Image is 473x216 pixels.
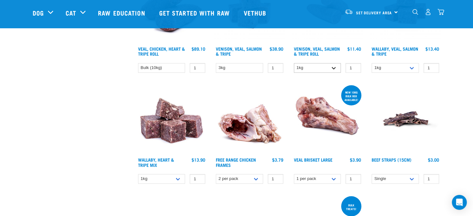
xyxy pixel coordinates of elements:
a: Beef Straps (15cm) [372,159,411,161]
a: Raw Education [92,0,153,25]
input: 1 [424,63,439,73]
div: BULK TREATS! [341,200,361,214]
a: Cat [66,8,76,17]
a: Wallaby, Heart & Tripe Mix [138,159,174,166]
div: new 10kg bulk box available! [341,88,361,104]
a: Venison, Veal, Salmon & Tripe [216,48,262,55]
input: 1 [345,174,361,184]
a: Dog [33,8,44,17]
div: $89.10 [192,46,205,51]
a: Veal, Chicken, Heart & Tripe Roll [138,48,185,55]
input: 1 [268,63,283,73]
img: home-icon@2x.png [438,9,444,15]
div: $11.40 [347,46,361,51]
div: $13.40 [425,46,439,51]
input: 1 [268,174,283,184]
a: Vethub [238,0,274,25]
div: Open Intercom Messenger [452,195,467,210]
a: Get started with Raw [153,0,238,25]
a: Veal Brisket Large [294,159,332,161]
a: Venison, Veal, Salmon & Tripe Roll [294,48,340,55]
img: home-icon-1@2x.png [412,9,418,15]
span: Set Delivery Area [356,11,392,14]
div: $3.00 [428,157,439,162]
a: Free Range Chicken Frames [216,159,256,166]
input: 1 [190,63,205,73]
img: 1205 Veal Brisket 1pp 01 [292,84,363,154]
img: Raw Essentials Beef Straps 15cm 6 Pack [370,84,441,154]
div: $3.90 [350,157,361,162]
img: 1236 Chicken Frame Turks 01 [214,84,285,154]
img: 1174 Wallaby Heart Tripe Mix 01 [137,84,207,154]
input: 1 [345,63,361,73]
img: user.png [425,9,431,15]
div: $3.79 [272,157,283,162]
input: 1 [424,174,439,184]
a: Wallaby, Veal, Salmon & Tripe [372,48,418,55]
img: van-moving.png [345,9,353,15]
div: $13.90 [192,157,205,162]
div: $38.90 [270,46,283,51]
input: 1 [190,174,205,184]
